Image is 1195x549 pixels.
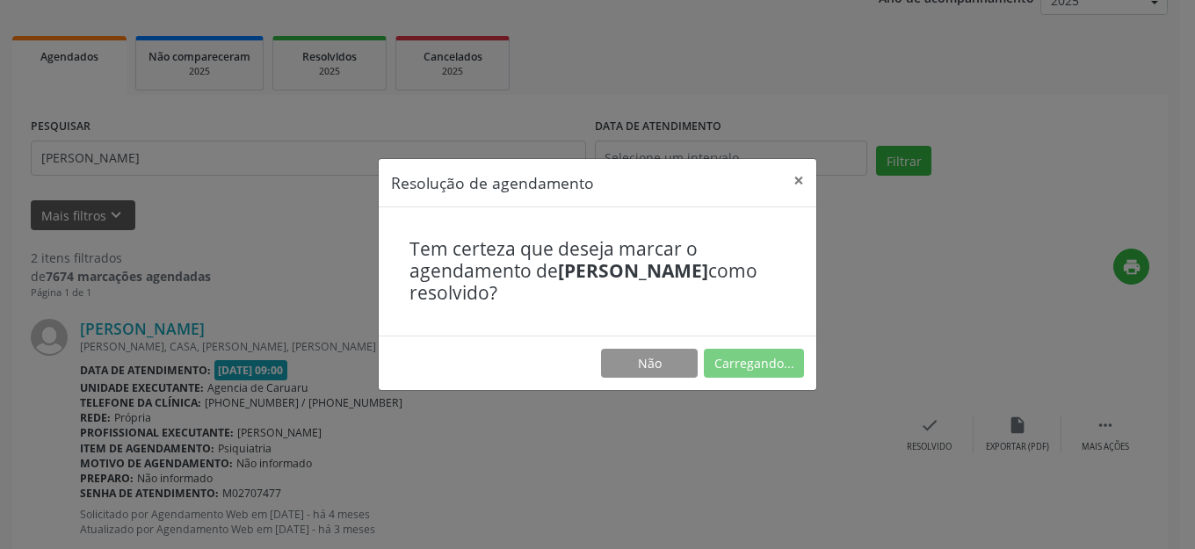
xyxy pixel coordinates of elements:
h5: Resolução de agendamento [391,171,594,194]
button: Não [601,349,698,379]
b: [PERSON_NAME] [558,258,708,283]
button: Carregando... [704,349,804,379]
button: Close [781,159,816,202]
h4: Tem certeza que deseja marcar o agendamento de como resolvido? [409,238,786,305]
